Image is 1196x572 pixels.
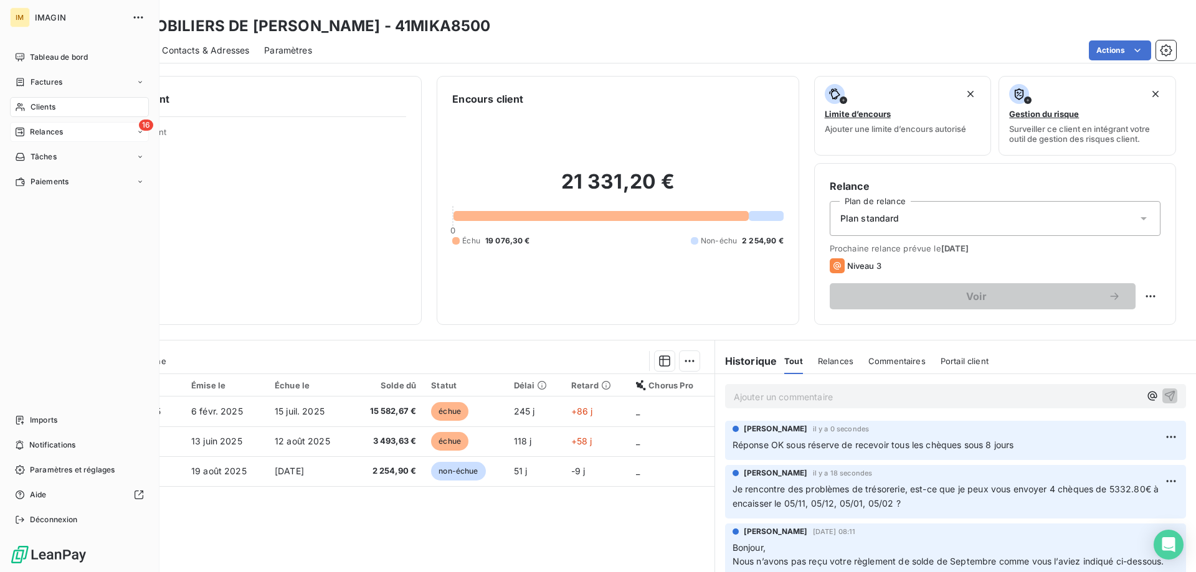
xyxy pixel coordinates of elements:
[733,542,766,553] span: Bonjour,
[264,44,312,57] span: Paramètres
[275,466,304,476] span: [DATE]
[139,120,153,131] span: 16
[10,545,87,565] img: Logo LeanPay
[941,243,969,253] span: [DATE]
[10,7,30,27] div: IM
[358,405,416,418] span: 15 582,67 €
[941,356,989,366] span: Portail client
[31,77,62,88] span: Factures
[701,235,737,246] span: Non-échu
[358,435,416,448] span: 3 493,63 €
[514,436,532,446] span: 118 j
[830,243,1160,253] span: Prochaine relance prévue le
[636,380,706,390] div: Chorus Pro
[825,124,966,134] span: Ajouter une limite d’encours autorisé
[840,212,899,225] span: Plan standard
[191,380,260,390] div: Émise le
[514,466,528,476] span: 51 j
[30,52,88,63] span: Tableau de bord
[1009,109,1079,119] span: Gestion du risque
[31,176,69,187] span: Paiements
[571,380,621,390] div: Retard
[1154,530,1184,560] div: Open Intercom Messenger
[733,439,1014,450] span: Réponse OK sous réserve de recevoir tous les chèques sous 8 jours
[30,514,78,525] span: Déconnexion
[868,356,926,366] span: Commentaires
[733,484,1162,509] span: Je rencontre des problèmes de trésorerie, est-ce que je peux vous envoyer 4 chèques de 5332.80€ à...
[571,406,593,416] span: +86 j
[31,151,57,162] span: Tâches
[431,380,498,390] div: Statut
[847,261,881,271] span: Niveau 3
[29,439,75,451] span: Notifications
[742,235,784,246] span: 2 254,90 €
[845,291,1108,301] span: Voir
[744,423,808,434] span: [PERSON_NAME]
[191,436,242,446] span: 13 juin 2025
[715,354,777,368] h6: Historique
[733,556,1164,566] span: Nous n’avons pas reçu votre règlement de solde de Septembre comme vous l’aviez indiqué ci-dessous.
[636,466,640,476] span: _
[191,466,247,476] span: 19 août 2025
[191,406,243,416] span: 6 févr. 2025
[571,466,586,476] span: -9 j
[744,467,808,479] span: [PERSON_NAME]
[450,225,455,235] span: 0
[452,91,523,106] h6: Encours client
[636,406,640,416] span: _
[818,356,853,366] span: Relances
[999,76,1176,156] button: Gestion du risqueSurveiller ce client en intégrant votre outil de gestion des risques client.
[110,15,490,37] h3: LES MOBILIERS DE [PERSON_NAME] - 41MIKA8500
[30,464,115,476] span: Paramètres et réglages
[825,109,891,119] span: Limite d’encours
[275,380,343,390] div: Échue le
[10,485,149,505] a: Aide
[830,179,1160,194] h6: Relance
[75,91,406,106] h6: Informations client
[35,12,125,22] span: IMAGIN
[431,402,468,421] span: échue
[31,101,55,113] span: Clients
[462,235,480,246] span: Échu
[431,462,485,481] span: non-échue
[514,380,556,390] div: Délai
[162,44,249,57] span: Contacts & Adresses
[30,415,57,426] span: Imports
[813,528,856,535] span: [DATE] 08:11
[636,436,640,446] span: _
[813,425,870,433] span: il y a 0 secondes
[358,380,416,390] div: Solde dû
[813,469,873,477] span: il y a 18 secondes
[1009,124,1165,144] span: Surveiller ce client en intégrant votre outil de gestion des risques client.
[30,126,63,138] span: Relances
[744,526,808,537] span: [PERSON_NAME]
[784,356,803,366] span: Tout
[514,406,535,416] span: 245 j
[485,235,530,246] span: 19 076,30 €
[275,436,330,446] span: 12 août 2025
[571,436,592,446] span: +58 j
[431,432,468,451] span: échue
[814,76,992,156] button: Limite d’encoursAjouter une limite d’encours autorisé
[358,465,416,477] span: 2 254,90 €
[1089,40,1151,60] button: Actions
[275,406,325,416] span: 15 juil. 2025
[452,169,783,207] h2: 21 331,20 €
[830,283,1136,309] button: Voir
[100,127,406,144] span: Propriétés Client
[30,489,47,500] span: Aide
